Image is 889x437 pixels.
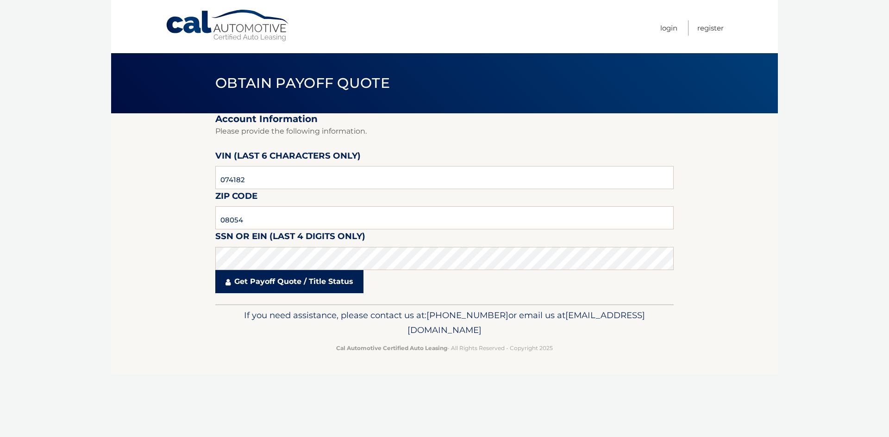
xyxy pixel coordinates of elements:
a: Login [660,20,677,36]
label: SSN or EIN (last 4 digits only) [215,229,365,246]
a: Get Payoff Quote / Title Status [215,270,363,293]
label: VIN (last 6 characters only) [215,149,361,166]
span: Obtain Payoff Quote [215,74,390,92]
a: Register [697,20,724,36]
p: If you need assistance, please contact us at: or email us at [221,308,668,338]
strong: Cal Automotive Certified Auto Leasing [336,345,447,351]
a: Cal Automotive [165,9,290,42]
label: Zip Code [215,189,257,206]
p: Please provide the following information. [215,125,674,138]
span: [PHONE_NUMBER] [426,310,508,320]
p: - All Rights Reserved - Copyright 2025 [221,343,668,353]
h2: Account Information [215,113,674,125]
